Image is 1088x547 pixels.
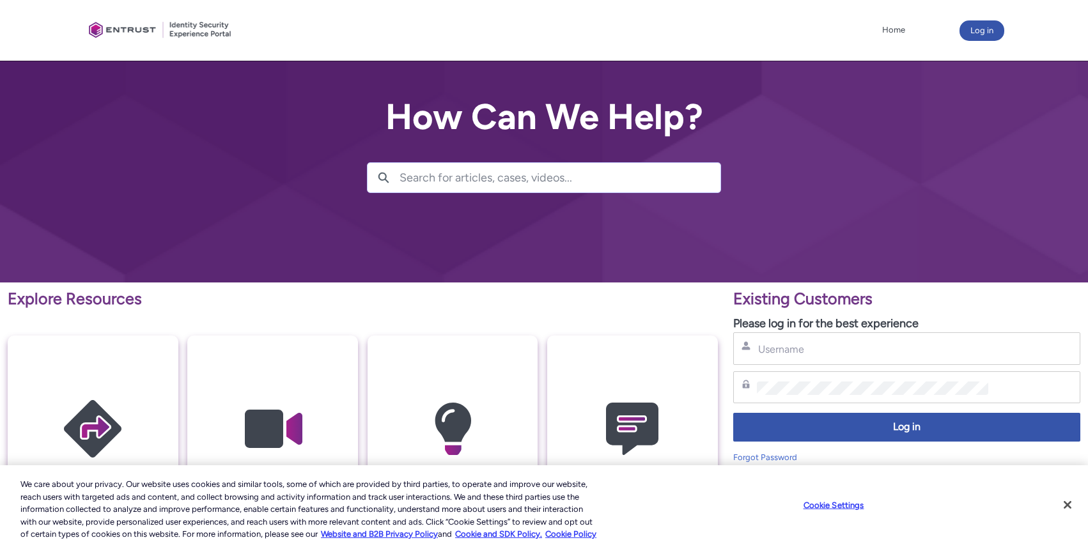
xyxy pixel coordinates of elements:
button: Search [368,163,400,192]
p: Please log in for the best experience [733,315,1080,332]
img: Getting Started [32,360,153,498]
div: We care about your privacy. Our website uses cookies and similar tools, some of which are provide... [20,478,598,541]
span: Log in [742,420,1072,435]
input: Search for articles, cases, videos... [400,163,720,192]
a: Cookie and SDK Policy. [455,529,542,539]
img: Video Guides [212,360,334,498]
p: Existing Customers [733,287,1080,311]
h2: How Can We Help? [367,97,721,137]
input: Username [757,343,988,356]
a: Forgot Password [733,452,797,462]
a: Cookie Policy [545,529,596,539]
button: Log in [960,20,1004,41]
img: Knowledge Articles [392,360,513,498]
img: Contact Support [571,360,693,498]
button: Log in [733,413,1080,442]
a: Home [879,20,908,40]
p: Explore Resources [8,287,718,311]
button: Cookie Settings [794,493,874,518]
a: More information about our cookie policy., opens in a new tab [321,529,438,539]
button: Close [1053,491,1082,519]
